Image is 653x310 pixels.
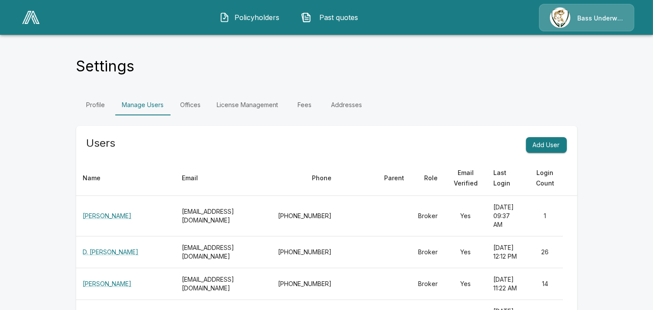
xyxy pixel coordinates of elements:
[295,6,369,29] button: Past quotes IconPast quotes
[411,196,445,236] td: Broker
[171,94,210,115] a: Offices
[83,280,132,287] a: [PERSON_NAME]
[233,12,281,23] span: Policyholders
[445,268,486,300] td: Yes
[22,11,40,24] img: AA Logo
[577,14,623,23] p: Bass Underwriters
[76,161,175,196] th: Name
[271,161,338,196] th: Phone
[76,94,577,115] div: Settings Tabs
[175,161,271,196] th: Email
[527,196,563,236] td: 1
[550,7,570,28] img: Agency Icon
[411,161,445,196] th: Role
[271,196,338,236] td: [PHONE_NUMBER]
[445,196,486,236] td: Yes
[213,6,288,29] button: Policyholders IconPolicyholders
[338,161,412,196] th: Parent
[76,94,115,115] a: Profile
[527,161,563,196] th: Login Count
[325,94,369,115] a: Addresses
[527,268,563,300] td: 14
[175,236,271,268] th: [EMAIL_ADDRESS][DOMAIN_NAME]
[445,236,486,268] td: Yes
[486,268,527,300] td: [DATE] 11:22 AM
[219,12,230,23] img: Policyholders Icon
[87,136,116,150] h5: Users
[486,236,527,268] td: [DATE] 12:12 PM
[210,94,285,115] a: License Management
[486,196,527,236] td: [DATE] 09:37 AM
[115,94,171,115] a: Manage Users
[445,161,486,196] th: Email Verified
[83,248,139,256] a: D. [PERSON_NAME]
[285,94,325,115] a: Fees
[175,196,271,236] th: [EMAIL_ADDRESS][DOMAIN_NAME]
[271,268,338,300] td: [PHONE_NUMBER]
[271,236,338,268] td: [PHONE_NUMBER]
[411,268,445,300] td: Broker
[175,268,271,300] th: [EMAIL_ADDRESS][DOMAIN_NAME]
[527,236,563,268] td: 26
[411,236,445,268] td: Broker
[486,161,527,196] th: Last Login
[526,137,567,153] button: Add User
[76,57,135,75] h4: Settings
[301,12,311,23] img: Past quotes Icon
[83,212,132,219] a: [PERSON_NAME]
[315,12,363,23] span: Past quotes
[539,4,634,31] a: Agency IconBass Underwriters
